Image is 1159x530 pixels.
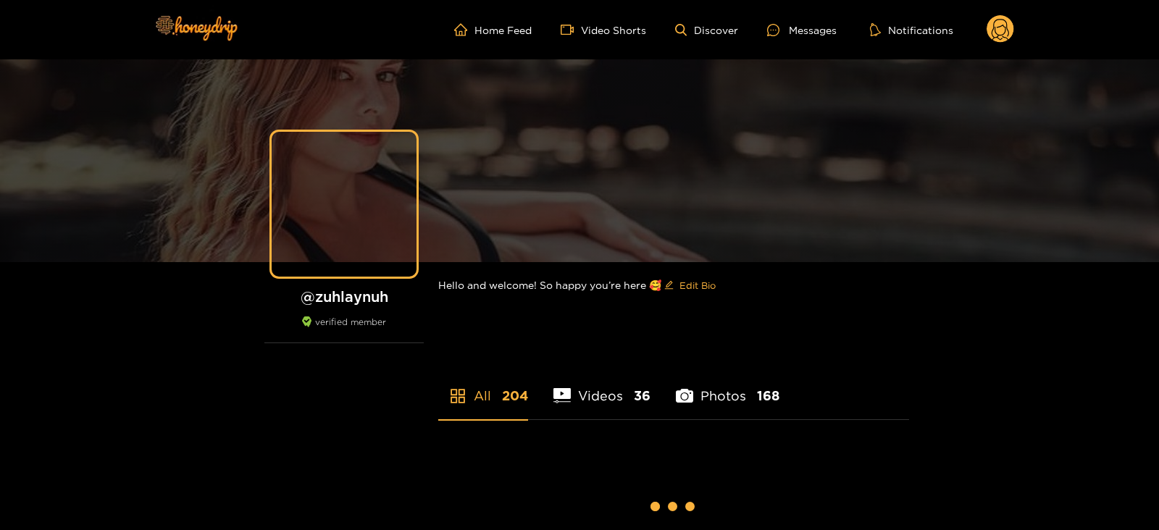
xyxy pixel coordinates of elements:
[866,22,958,37] button: Notifications
[679,278,716,293] span: Edit Bio
[661,274,719,297] button: editEdit Bio
[561,23,646,36] a: Video Shorts
[449,387,466,405] span: appstore
[675,24,738,36] a: Discover
[634,387,650,405] span: 36
[438,262,909,308] div: Hello and welcome! So happy you’re here 🥰
[553,354,650,419] li: Videos
[664,280,674,291] span: edit
[502,387,528,405] span: 204
[264,287,424,306] h1: @ zuhlaynuh
[757,387,779,405] span: 168
[438,354,528,419] li: All
[561,23,581,36] span: video-camera
[454,23,474,36] span: home
[264,316,424,343] div: verified member
[676,354,779,419] li: Photos
[454,23,532,36] a: Home Feed
[767,22,837,38] div: Messages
